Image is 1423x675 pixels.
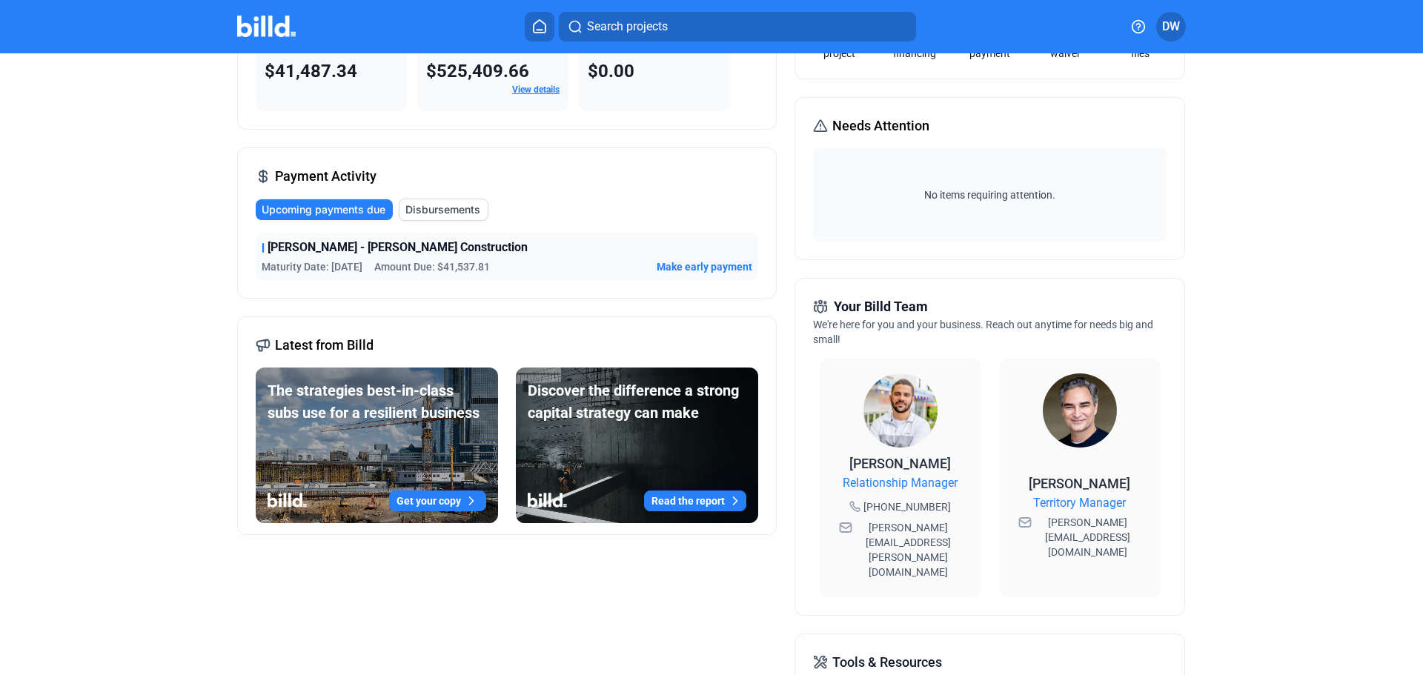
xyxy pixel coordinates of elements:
button: Make early payment [657,259,752,274]
span: We're here for you and your business. Reach out anytime for needs big and small! [813,319,1153,345]
div: The strategies best-in-class subs use for a resilient business [268,379,486,424]
button: Search projects [559,12,916,41]
div: Discover the difference a strong capital strategy can make [528,379,746,424]
span: Upcoming payments due [262,202,385,217]
img: Territory Manager [1043,373,1117,448]
span: [PERSON_NAME] [1029,476,1130,491]
button: Read the report [644,491,746,511]
span: Amount Due: $41,537.81 [374,259,490,274]
span: $525,409.66 [426,61,529,82]
span: [PERSON_NAME][EMAIL_ADDRESS][DOMAIN_NAME] [1035,515,1141,559]
span: $0.00 [588,61,634,82]
img: Relationship Manager [863,373,938,448]
button: Upcoming payments due [256,199,393,220]
button: Disbursements [399,199,488,221]
span: [PERSON_NAME][EMAIL_ADDRESS][PERSON_NAME][DOMAIN_NAME] [855,520,962,579]
button: Get your copy [389,491,486,511]
span: Relationship Manager [843,474,958,492]
span: Tools & Resources [832,652,942,673]
span: [PERSON_NAME] - [PERSON_NAME] Construction [268,239,528,256]
span: Maturity Date: [DATE] [262,259,362,274]
span: DW [1162,18,1180,36]
span: Your Billd Team [834,296,928,317]
span: Territory Manager [1033,494,1126,512]
span: Latest from Billd [275,335,374,356]
span: [PHONE_NUMBER] [863,499,951,514]
span: [PERSON_NAME] [849,456,951,471]
span: Search projects [587,18,668,36]
span: Needs Attention [832,116,929,136]
button: DW [1156,12,1186,41]
span: $41,487.34 [265,61,357,82]
span: Disbursements [405,202,480,217]
img: Billd Company Logo [237,16,296,37]
span: Payment Activity [275,166,377,187]
span: No items requiring attention. [819,187,1160,202]
a: View details [512,84,560,95]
